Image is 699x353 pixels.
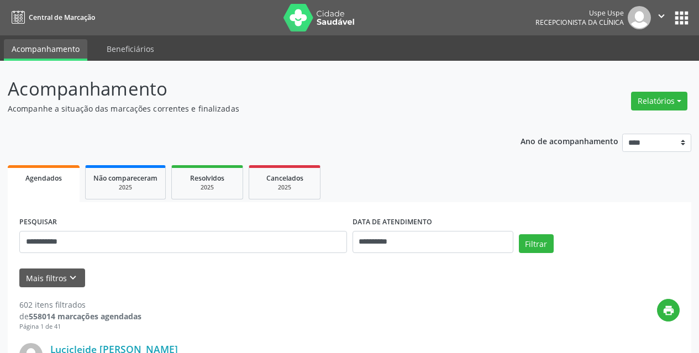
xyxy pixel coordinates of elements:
[180,183,235,192] div: 2025
[519,234,554,253] button: Filtrar
[535,8,624,18] div: Uspe Uspe
[19,268,85,288] button: Mais filtroskeyboard_arrow_down
[535,18,624,27] span: Recepcionista da clínica
[19,299,141,310] div: 602 itens filtrados
[521,134,618,147] p: Ano de acompanhamento
[4,39,87,61] a: Acompanhamento
[99,39,162,59] a: Beneficiários
[93,183,157,192] div: 2025
[266,173,303,183] span: Cancelados
[655,10,668,22] i: 
[93,173,157,183] span: Não compareceram
[19,310,141,322] div: de
[29,311,141,322] strong: 558014 marcações agendadas
[353,214,432,231] label: DATA DE ATENDIMENTO
[8,8,95,27] a: Central de Marcação
[628,6,651,29] img: img
[19,322,141,331] div: Página 1 de 41
[631,92,687,110] button: Relatórios
[67,272,79,284] i: keyboard_arrow_down
[25,173,62,183] span: Agendados
[19,214,57,231] label: PESQUISAR
[663,304,675,317] i: print
[190,173,224,183] span: Resolvidos
[672,8,691,28] button: apps
[8,75,486,103] p: Acompanhamento
[257,183,312,192] div: 2025
[8,103,486,114] p: Acompanhe a situação das marcações correntes e finalizadas
[29,13,95,22] span: Central de Marcação
[651,6,672,29] button: 
[657,299,680,322] button: print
